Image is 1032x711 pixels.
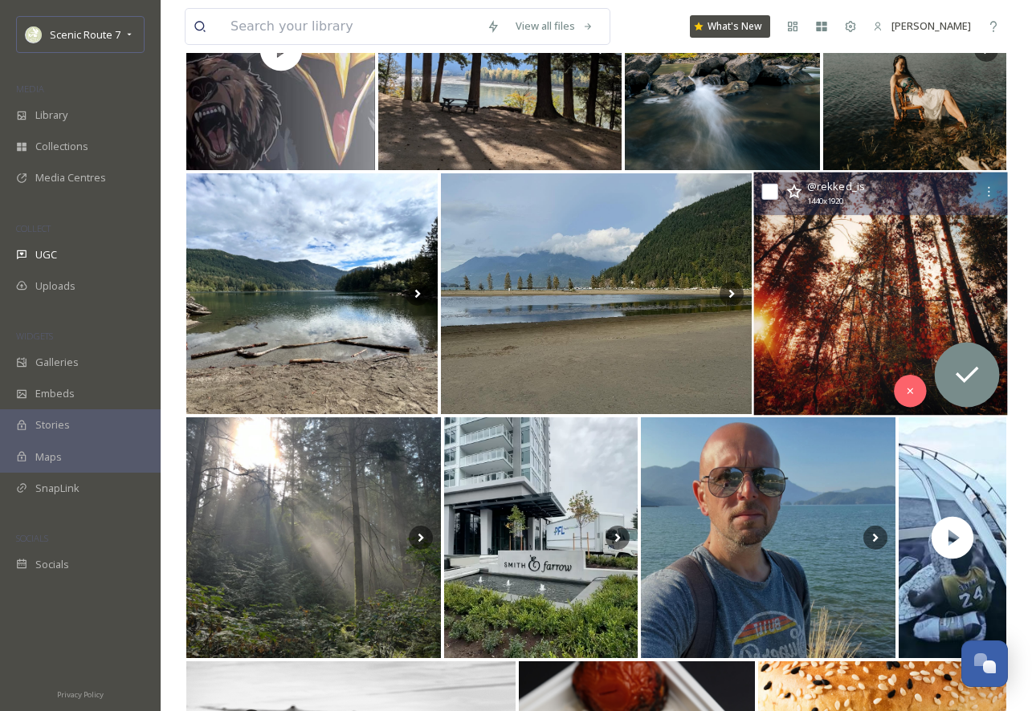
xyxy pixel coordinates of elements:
[35,449,62,465] span: Maps
[961,640,1008,687] button: Open Chat
[35,386,75,401] span: Embeds
[57,689,104,700] span: Privacy Policy
[35,557,69,572] span: Socials
[35,247,57,262] span: UGC
[690,15,770,38] a: What's New
[441,173,753,414] img: Harrison Hot Springs - 2. Stopp unserer Kanadareise 🇨🇦🍁#kanada #harrisonhotsprings
[35,278,75,294] span: Uploads
[186,417,441,658] img: • VANCOUVER •
[508,10,602,42] a: View all files
[16,330,53,342] span: WIDGETS
[444,417,638,658] img: Wrapped Up ✌️ #architectural concrete #Harisar #coquitlam
[35,417,70,433] span: Stories
[57,684,104,703] a: Privacy Policy
[891,18,971,33] span: [PERSON_NAME]
[807,179,865,193] span: @ rekked_is
[35,355,79,370] span: Galleries
[865,10,979,42] a: [PERSON_NAME]
[641,417,895,658] img: Finally got through all of my photos! Last trip of the best holiday, to Harrison Hot Springs and ...
[35,108,67,123] span: Library
[35,481,80,496] span: SnapLink
[16,532,48,544] span: SOCIALS
[16,222,51,234] span: COLLECT
[222,9,479,44] input: Search your library
[880,417,1025,658] img: thumbnail
[26,26,42,43] img: SnapSea%20Square%20Logo.png
[50,27,120,42] span: Scenic Route 7
[16,83,44,95] span: MEDIA
[754,173,1008,416] img: Day 271/365: “Hope is like the sun, which, as we journey toward it, casts the shadow of our burde...
[35,170,106,185] span: Media Centres
[807,196,843,208] span: 1440 x 1920
[35,139,88,154] span: Collections
[186,173,438,414] img: . Jour 4 ; « Direction l’arrière pays » - Hicks lake - Tim Hortons 💕 - Bridal Veil Falls - Sasqua...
